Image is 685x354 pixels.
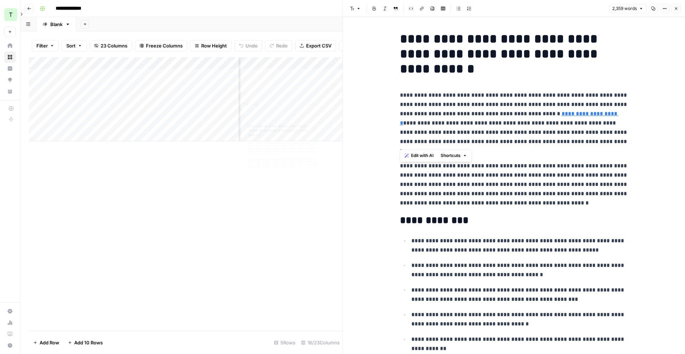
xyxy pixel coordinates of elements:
button: Redo [265,40,292,51]
button: 2,359 words [609,4,646,13]
span: 2,359 words [612,5,637,12]
a: Opportunities [4,74,16,86]
span: Edit with AI [411,152,433,159]
button: Row Height [190,40,232,51]
span: Shortcuts [441,152,461,159]
div: Blank [50,21,62,28]
button: Help + Support [4,340,16,351]
button: Shortcuts [438,151,470,160]
button: Filter [32,40,59,51]
button: Add Row [29,337,64,348]
span: Undo [245,42,258,49]
span: Filter [36,42,48,49]
span: Sort [66,42,76,49]
a: Insights [4,63,16,74]
span: Redo [276,42,288,49]
a: Browse [4,51,16,63]
span: Freeze Columns [146,42,183,49]
a: Home [4,40,16,51]
button: Freeze Columns [135,40,187,51]
button: Sort [62,40,87,51]
span: Row Height [201,42,227,49]
span: Add 10 Rows [74,339,103,346]
span: T [9,10,12,19]
button: 23 Columns [90,40,132,51]
div: 5 Rows [271,337,298,348]
span: Export CSV [306,42,331,49]
button: Undo [234,40,262,51]
a: Settings [4,305,16,317]
button: Workspace: Teamed [4,6,16,24]
button: Edit with AI [402,151,436,160]
span: Add Row [40,339,59,346]
span: 23 Columns [101,42,127,49]
a: Learning Hub [4,328,16,340]
a: Your Data [4,86,16,97]
button: Export CSV [295,40,336,51]
div: 16/23 Columns [298,337,342,348]
a: Blank [36,17,76,31]
button: Add 10 Rows [64,337,107,348]
a: Usage [4,317,16,328]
